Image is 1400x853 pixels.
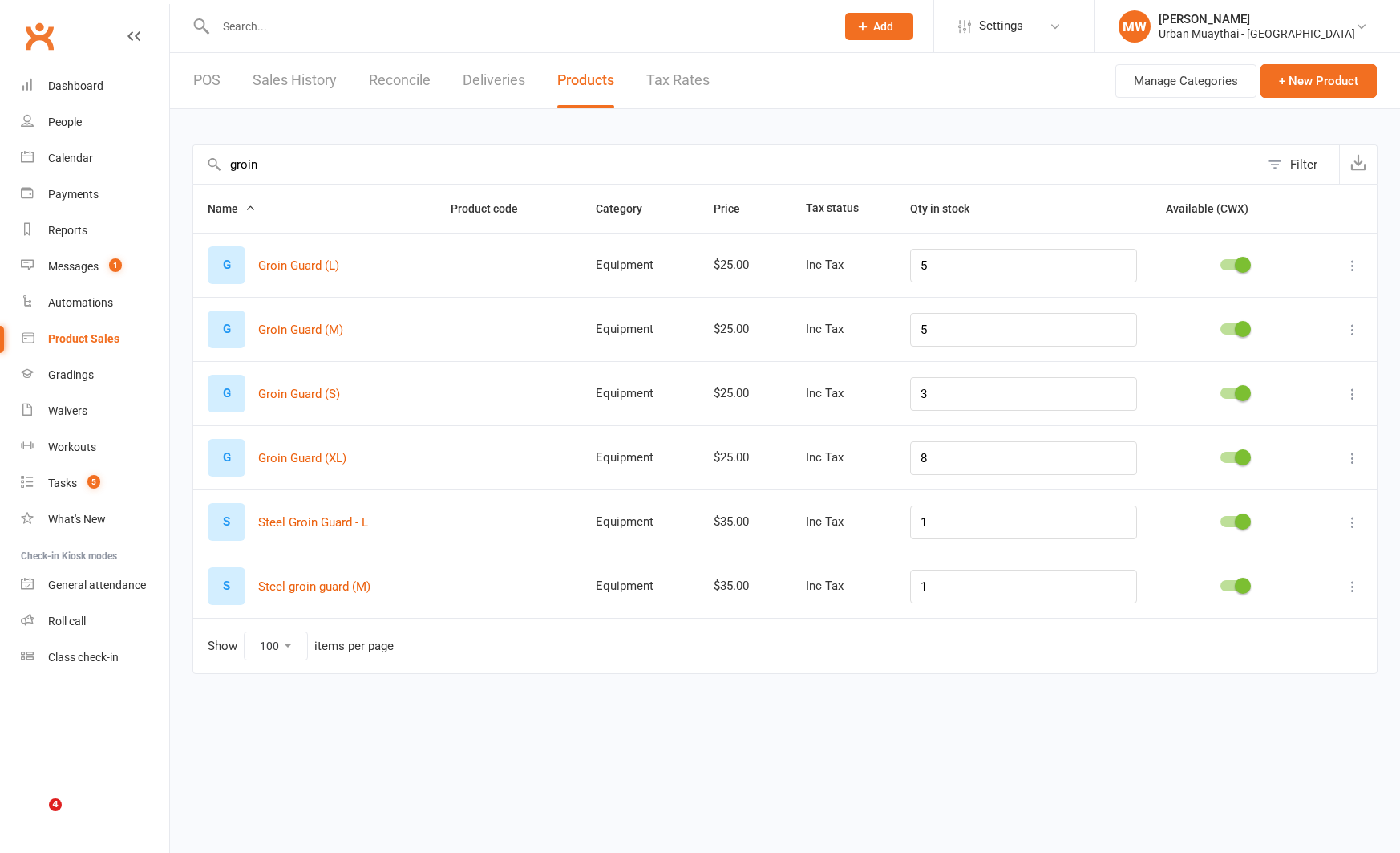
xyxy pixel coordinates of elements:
th: Tax status [791,185,895,233]
span: Add [873,20,893,33]
a: Tasks 5 [21,465,169,502]
a: Calendar [21,140,169,177]
div: Equipment [596,258,685,272]
span: 4 [49,798,62,811]
div: Inc Tax [806,323,880,336]
div: $25.00 [714,387,777,400]
button: Groin Guard (L) [258,256,339,275]
span: Name [208,202,256,215]
button: Available (CWX) [1166,199,1266,218]
button: Add [845,13,913,40]
div: Gradings [48,368,94,381]
button: Steel groin guard (M) [258,577,370,596]
div: Equipment [596,515,685,529]
div: Product Sales [48,332,119,345]
div: Tasks [48,477,77,489]
iframe: Intercom live chat [16,798,55,837]
div: General attendance [48,579,146,591]
a: Gradings [21,357,169,393]
a: Roll call [21,603,169,640]
a: Payments [21,177,169,213]
div: Inc Tax [806,258,880,272]
a: Workouts [21,429,169,465]
input: Search by name [193,145,1260,184]
div: Class check-in [48,651,119,664]
div: Reports [48,224,87,237]
div: Equipment [596,323,685,336]
a: Dashboard [21,68,169,104]
a: POS [193,53,221,108]
a: What's New [21,502,169,538]
a: Reports [21,213,169,249]
a: Sales History [253,53,337,108]
div: Automations [48,296,113,309]
div: Show [208,632,394,660]
div: [PERSON_NAME] [1159,12,1355,26]
div: Groin Guard (L) [208,246,245,284]
a: Clubworx [19,16,59,56]
div: Dashboard [48,79,103,92]
span: Product code [451,202,536,215]
div: $35.00 [714,515,777,529]
div: Groin Guard (S) [208,375,245,412]
span: 5 [87,475,100,489]
div: Inc Tax [806,451,880,465]
span: Category [596,202,660,215]
div: Equipment [596,387,685,400]
div: What's New [48,513,106,526]
div: Steel groin guard (M) [208,567,245,605]
button: Groin Guard (M) [258,320,343,339]
a: Automations [21,285,169,321]
button: Steel Groin Guard - L [258,513,368,532]
div: $25.00 [714,451,777,465]
div: items per page [314,640,394,653]
span: 1 [109,258,122,272]
span: Qty in stock [910,202,987,215]
a: Class kiosk mode [21,640,169,676]
div: People [48,116,82,128]
a: Product Sales [21,321,169,357]
div: Inc Tax [806,579,880,593]
div: Inc Tax [806,515,880,529]
div: Groin Guard (XL) [208,439,245,477]
div: $25.00 [714,323,777,336]
a: Products [557,53,614,108]
div: Filter [1290,155,1317,174]
div: $35.00 [714,579,777,593]
button: Product code [451,199,536,218]
button: Groin Guard (S) [258,384,340,404]
div: Roll call [48,615,86,628]
button: Category [596,199,660,218]
a: General attendance kiosk mode [21,567,169,603]
button: Qty in stock [910,199,987,218]
input: Search... [211,15,824,38]
button: Price [714,199,758,218]
div: Inc Tax [806,387,880,400]
button: + New Product [1260,64,1377,98]
div: Urban Muaythai - [GEOGRAPHIC_DATA] [1159,26,1355,41]
button: Manage Categories [1115,64,1256,98]
div: Groin Guard (M) [208,311,245,348]
a: People [21,104,169,140]
div: Payments [48,188,99,201]
a: Messages 1 [21,249,169,285]
div: Equipment [596,579,685,593]
div: MW [1119,10,1151,43]
div: Calendar [48,152,93,165]
button: Groin Guard (XL) [258,449,346,468]
a: Reconcile [369,53,431,108]
span: Settings [979,8,1023,44]
div: Workouts [48,441,96,453]
div: Messages [48,260,99,273]
div: Steel Groin Guard - L [208,503,245,541]
div: Equipment [596,451,685,465]
div: $25.00 [714,258,777,272]
span: Price [714,202,758,215]
button: Name [208,199,256,218]
a: Waivers [21,393,169,429]
button: Filter [1260,145,1339,184]
div: Waivers [48,404,87,417]
a: Deliveries [463,53,525,108]
a: Tax Rates [646,53,710,108]
span: Available (CWX) [1166,202,1248,215]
